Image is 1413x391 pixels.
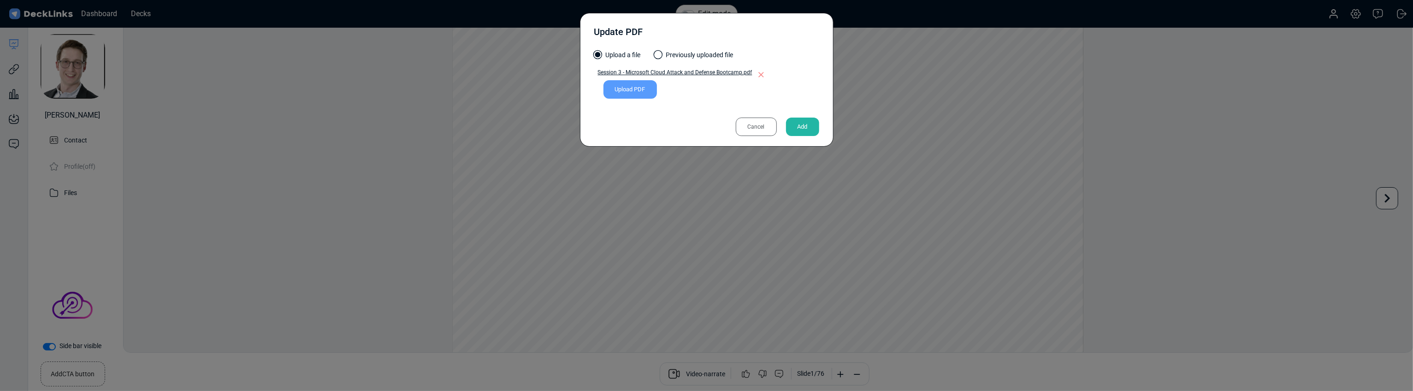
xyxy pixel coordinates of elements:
[594,50,641,65] label: Upload a file
[736,118,777,136] div: Cancel
[594,68,752,80] a: Session 3 - Microsoft Cloud Attack and Defense Bootcamp.pdf
[786,118,819,136] div: Add
[655,50,733,65] label: Previously uploaded file
[603,80,657,99] div: Upload PDF
[594,25,643,43] div: Update PDF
